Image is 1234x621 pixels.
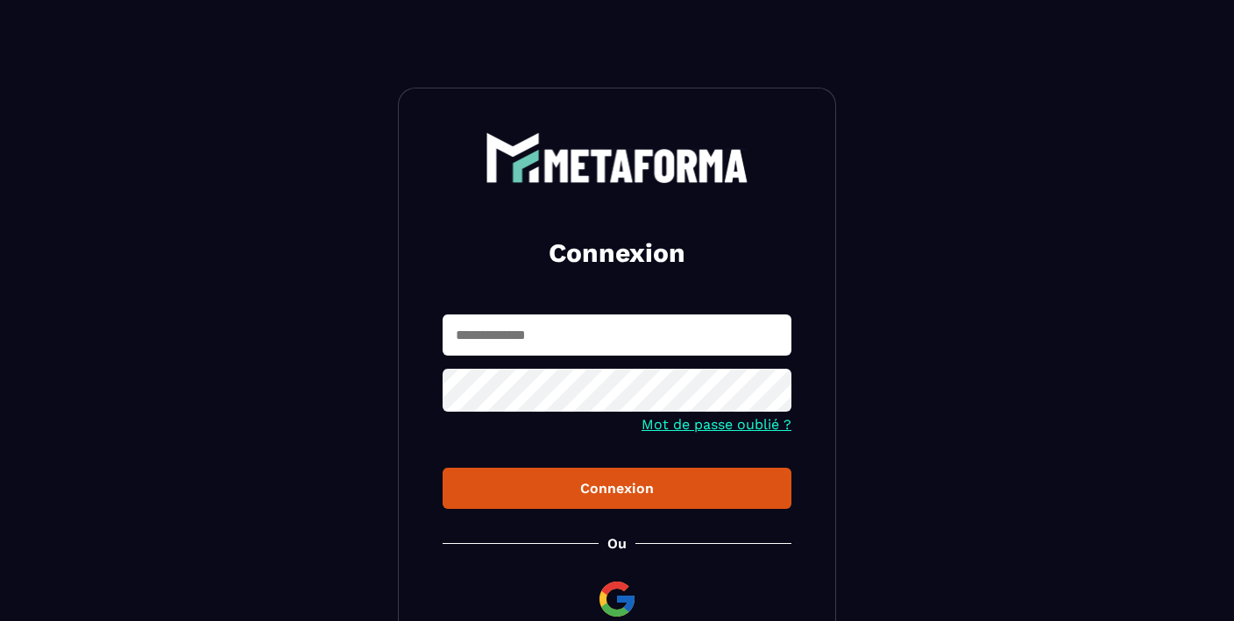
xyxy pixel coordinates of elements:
button: Connexion [443,468,791,509]
img: google [596,578,638,620]
a: logo [443,132,791,183]
div: Connexion [457,480,777,497]
a: Mot de passe oublié ? [642,416,791,433]
p: Ou [607,535,627,552]
img: logo [486,132,748,183]
h2: Connexion [464,236,770,271]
